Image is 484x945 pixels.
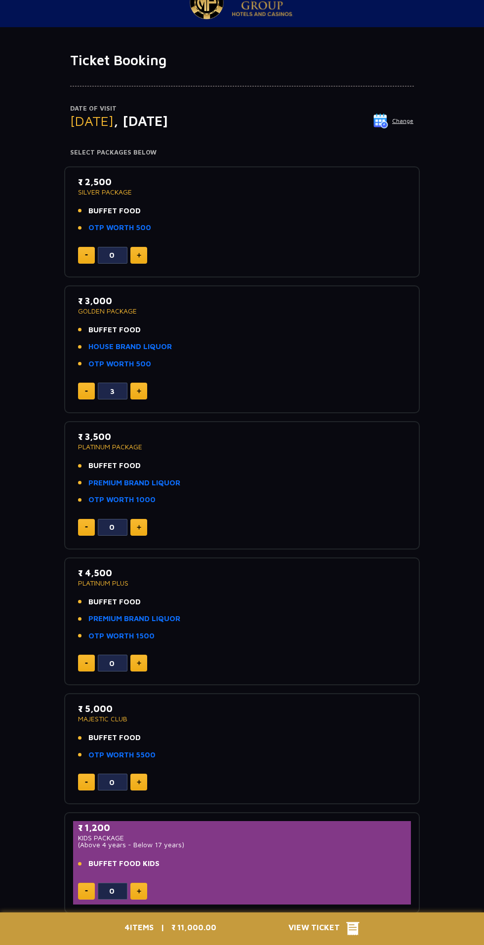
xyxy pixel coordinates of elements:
[88,630,155,642] a: OTP WORTH 1500
[137,253,141,258] img: plus
[85,526,88,528] img: minus
[78,821,406,834] p: ₹ 1,200
[137,389,141,394] img: plus
[78,566,406,580] p: ₹ 4,500
[88,222,151,234] a: OTP WORTH 500
[78,580,406,587] p: PLATINUM PLUS
[288,921,346,936] span: View Ticket
[88,749,156,761] a: OTP WORTH 5500
[78,294,406,308] p: ₹ 3,000
[85,663,88,664] img: minus
[88,613,180,625] a: PREMIUM BRAND LIQUOR
[85,782,88,783] img: minus
[78,834,406,841] p: KIDS PACKAGE
[78,841,406,848] p: (Above 4 years - Below 17 years)
[88,358,151,370] a: OTP WORTH 500
[88,494,156,506] a: OTP WORTH 1000
[78,430,406,443] p: ₹ 3,500
[154,921,171,936] p: |
[88,858,160,869] span: BUFFET FOOD KIDS
[70,149,414,157] h4: Select Packages Below
[70,52,414,69] h1: Ticket Booking
[85,391,88,392] img: minus
[373,113,414,129] button: Change
[88,477,180,489] a: PREMIUM BRAND LIQUOR
[137,525,141,530] img: plus
[85,254,88,256] img: minus
[288,921,360,936] button: View Ticket
[88,324,141,336] span: BUFFET FOOD
[137,780,141,785] img: plus
[88,596,141,608] span: BUFFET FOOD
[78,308,406,315] p: GOLDEN PACKAGE
[88,341,172,353] a: HOUSE BRAND LIQUOR
[78,702,406,715] p: ₹ 5,000
[70,104,414,114] p: Date of Visit
[137,661,141,666] img: plus
[124,921,154,936] p: ITEMS
[78,189,406,196] p: SILVER PACKAGE
[88,460,141,472] span: BUFFET FOOD
[78,443,406,450] p: PLATINUM PACKAGE
[85,890,88,892] img: minus
[70,113,114,129] span: [DATE]
[171,923,216,932] span: ₹ 11,000.00
[88,205,141,217] span: BUFFET FOOD
[78,715,406,722] p: MAJESTIC CLUB
[78,175,406,189] p: ₹ 2,500
[137,889,141,894] img: plus
[88,732,141,744] span: BUFFET FOOD
[114,113,168,129] span: , [DATE]
[124,923,130,932] span: 4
